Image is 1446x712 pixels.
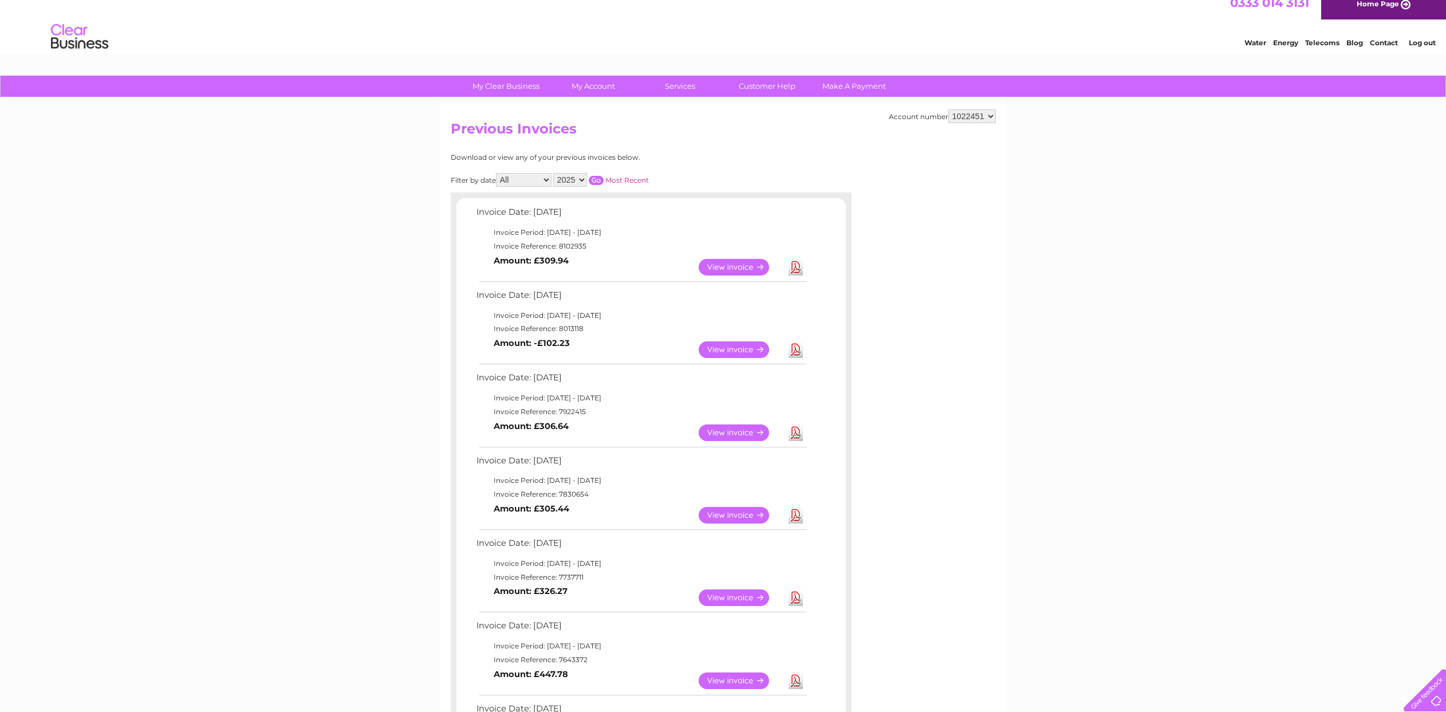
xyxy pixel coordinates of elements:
[474,618,809,639] td: Invoice Date: [DATE]
[789,341,803,358] a: Download
[1273,49,1298,57] a: Energy
[494,421,569,431] b: Amount: £306.64
[474,453,809,474] td: Invoice Date: [DATE]
[494,255,569,266] b: Amount: £309.94
[699,341,783,358] a: View
[699,507,783,524] a: View
[789,259,803,276] a: Download
[474,309,809,322] td: Invoice Period: [DATE] - [DATE]
[720,76,814,97] a: Customer Help
[1305,49,1339,57] a: Telecoms
[474,571,809,584] td: Invoice Reference: 7737711
[789,672,803,689] a: Download
[474,653,809,667] td: Invoice Reference: 7643372
[605,176,649,184] a: Most Recent
[474,226,809,239] td: Invoice Period: [DATE] - [DATE]
[494,503,569,514] b: Amount: £305.44
[50,30,109,65] img: logo.png
[789,424,803,441] a: Download
[474,391,809,405] td: Invoice Period: [DATE] - [DATE]
[789,507,803,524] a: Download
[474,487,809,501] td: Invoice Reference: 7830654
[474,639,809,653] td: Invoice Period: [DATE] - [DATE]
[451,154,751,162] div: Download or view any of your previous invoices below.
[451,121,996,143] h2: Previous Invoices
[699,672,783,689] a: View
[807,76,901,97] a: Make A Payment
[494,338,570,348] b: Amount: -£102.23
[474,557,809,571] td: Invoice Period: [DATE] - [DATE]
[1244,49,1266,57] a: Water
[699,589,783,606] a: View
[474,288,809,309] td: Invoice Date: [DATE]
[494,669,568,679] b: Amount: £447.78
[474,204,809,226] td: Invoice Date: [DATE]
[474,370,809,391] td: Invoice Date: [DATE]
[1370,49,1398,57] a: Contact
[889,109,996,123] div: Account number
[474,405,809,419] td: Invoice Reference: 7922415
[699,259,783,276] a: View
[699,424,783,441] a: View
[633,76,727,97] a: Services
[474,474,809,487] td: Invoice Period: [DATE] - [DATE]
[494,586,568,596] b: Amount: £326.27
[474,536,809,557] td: Invoice Date: [DATE]
[546,76,640,97] a: My Account
[1409,49,1436,57] a: Log out
[459,76,553,97] a: My Clear Business
[453,6,994,56] div: Clear Business is a trading name of Verastar Limited (registered in [GEOGRAPHIC_DATA] No. 3667643...
[1346,49,1363,57] a: Blog
[1230,6,1309,20] a: 0333 014 3131
[474,239,809,253] td: Invoice Reference: 8102935
[474,322,809,336] td: Invoice Reference: 8013118
[789,589,803,606] a: Download
[451,173,751,187] div: Filter by date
